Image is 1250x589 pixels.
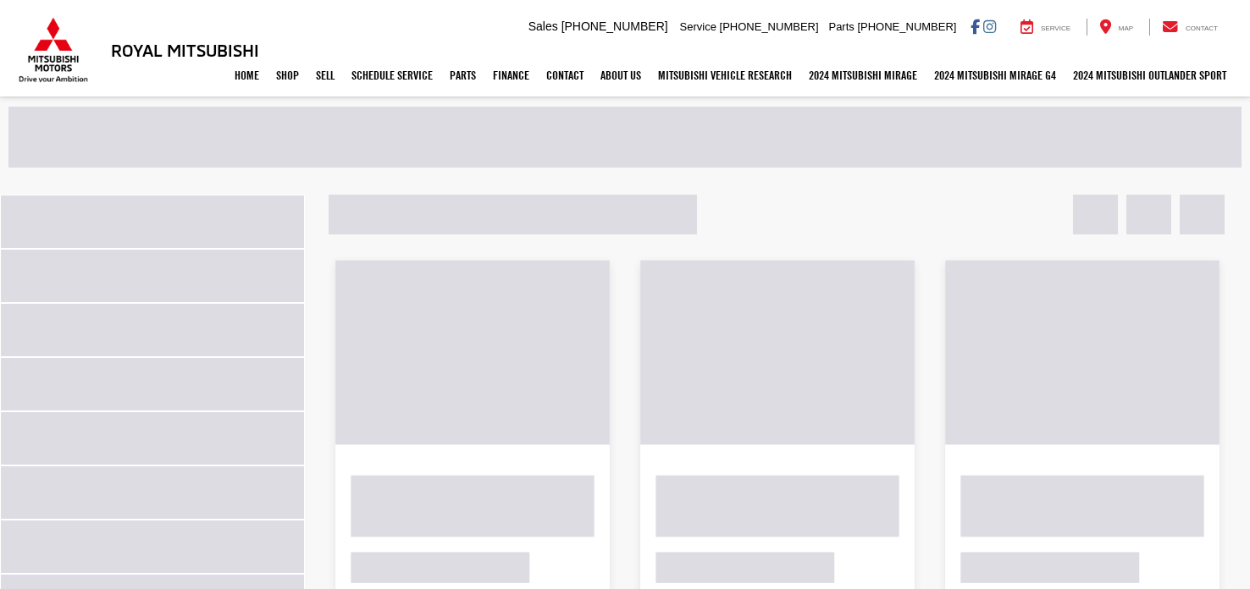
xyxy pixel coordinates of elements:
a: Instagram: Click to visit our Instagram page [983,19,996,33]
a: Schedule Service: Opens in a new tab [343,54,441,96]
a: 2024 Mitsubishi Mirage [800,54,926,96]
span: [PHONE_NUMBER] [720,20,819,33]
span: Service [680,20,716,33]
a: Sell [307,54,343,96]
span: Sales [528,19,558,33]
a: Parts: Opens in a new tab [441,54,484,96]
a: Service [1008,19,1083,36]
a: Map [1087,19,1146,36]
a: 2024 Mitsubishi Mirage G4 [926,54,1065,96]
img: Mitsubishi [15,17,91,83]
a: 2024 Mitsubishi Outlander SPORT [1065,54,1235,96]
span: Parts [828,20,854,33]
a: Finance [484,54,538,96]
span: [PHONE_NUMBER] [561,19,668,33]
a: Home [226,54,268,96]
span: [PHONE_NUMBER] [857,20,956,33]
h3: Royal Mitsubishi [111,41,259,59]
span: Contact [1186,25,1218,32]
span: Map [1119,25,1133,32]
a: Shop [268,54,307,96]
a: Contact [1149,19,1231,36]
a: Mitsubishi Vehicle Research [650,54,800,96]
a: About Us [592,54,650,96]
a: Contact [538,54,592,96]
span: Service [1041,25,1070,32]
a: Facebook: Click to visit our Facebook page [971,19,980,33]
